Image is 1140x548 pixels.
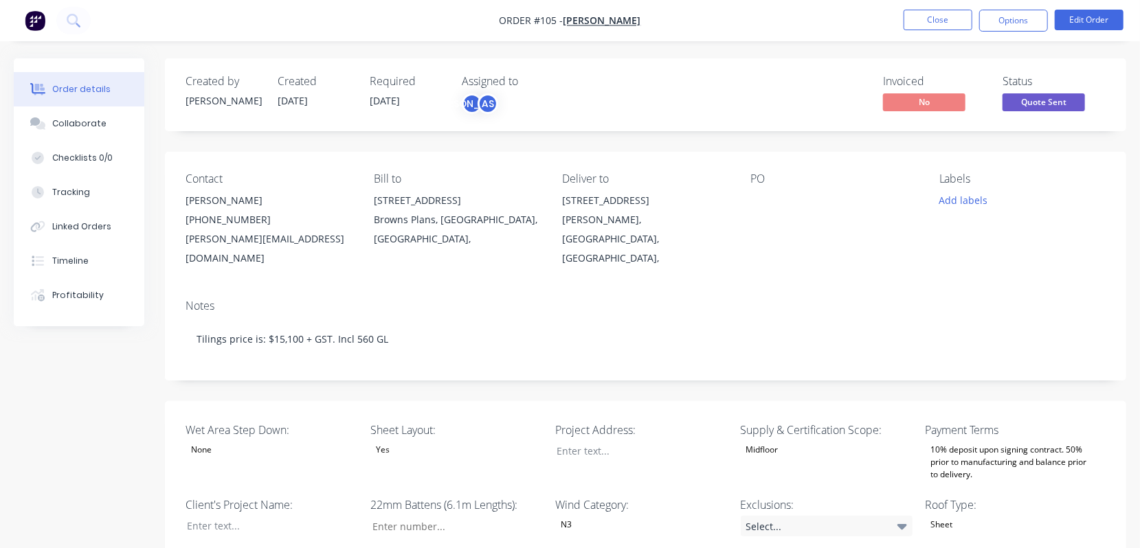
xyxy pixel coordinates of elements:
[186,93,261,108] div: [PERSON_NAME]
[52,117,107,130] div: Collaborate
[1003,75,1106,88] div: Status
[186,318,1106,360] div: Tilings price is: $15,100 + GST. Incl 560 GL
[370,75,445,88] div: Required
[1003,93,1085,111] span: Quote Sent
[939,172,1106,185] div: Labels
[186,229,352,268] div: [PERSON_NAME][EMAIL_ADDRESS][DOMAIN_NAME]
[562,172,728,185] div: Deliver to
[52,186,90,198] div: Tracking
[904,10,972,30] button: Close
[374,210,540,249] div: Browns Plans, [GEOGRAPHIC_DATA], [GEOGRAPHIC_DATA],
[462,93,482,114] div: [PERSON_NAME]
[462,93,498,114] button: [PERSON_NAME]AS
[562,191,728,210] div: [STREET_ADDRESS]
[562,191,728,268] div: [STREET_ADDRESS][PERSON_NAME], [GEOGRAPHIC_DATA], [GEOGRAPHIC_DATA],
[186,422,357,438] label: Wet Area Step Down:
[555,516,577,534] div: N3
[741,496,913,513] label: Exclusions:
[1055,10,1124,30] button: Edit Order
[14,244,144,278] button: Timeline
[370,441,395,459] div: Yes
[374,191,540,210] div: [STREET_ADDRESS]
[25,10,45,31] img: Factory
[741,441,784,459] div: Midfloor
[361,516,542,536] input: Enter number...
[741,516,913,536] div: Select...
[14,106,144,141] button: Collaborate
[186,496,357,513] label: Client's Project Name:
[555,422,727,438] label: Project Address:
[52,220,111,233] div: Linked Orders
[14,175,144,209] button: Tracking
[926,516,959,534] div: Sheet
[932,191,995,209] button: Add labels
[374,191,540,249] div: [STREET_ADDRESS]Browns Plans, [GEOGRAPHIC_DATA], [GEOGRAPHIC_DATA],
[374,172,540,185] div: Bill to
[52,83,111,95] div: Order details
[883,75,986,88] div: Invoiced
[926,441,1097,483] div: 10% deposit upon signing contract. 50% prior to manufacturing and balance prior to delivery.
[462,75,599,88] div: Assigned to
[14,209,144,244] button: Linked Orders
[186,299,1106,312] div: Notes
[186,75,261,88] div: Created by
[1003,93,1085,114] button: Quote Sent
[52,255,89,267] div: Timeline
[500,14,563,27] span: Order #105 -
[186,210,352,229] div: [PHONE_NUMBER]
[278,75,353,88] div: Created
[52,152,113,164] div: Checklists 0/0
[562,210,728,268] div: [PERSON_NAME], [GEOGRAPHIC_DATA], [GEOGRAPHIC_DATA],
[555,496,727,513] label: Wind Category:
[14,72,144,106] button: Order details
[52,289,104,301] div: Profitability
[14,141,144,175] button: Checklists 0/0
[926,422,1097,438] label: Payment Terms
[926,496,1097,513] label: Roof Type:
[14,278,144,312] button: Profitability
[751,172,917,185] div: PO
[186,441,217,459] div: None
[186,191,352,210] div: [PERSON_NAME]
[186,191,352,268] div: [PERSON_NAME][PHONE_NUMBER][PERSON_NAME][EMAIL_ADDRESS][DOMAIN_NAME]
[741,422,913,438] label: Supply & Certification Scope:
[883,93,965,111] span: No
[278,94,308,107] span: [DATE]
[370,94,400,107] span: [DATE]
[370,422,542,438] label: Sheet Layout:
[186,172,352,185] div: Contact
[979,10,1048,32] button: Options
[478,93,498,114] div: AS
[563,14,641,27] a: [PERSON_NAME]
[370,496,542,513] label: 22mm Battens (6.1m Lengths):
